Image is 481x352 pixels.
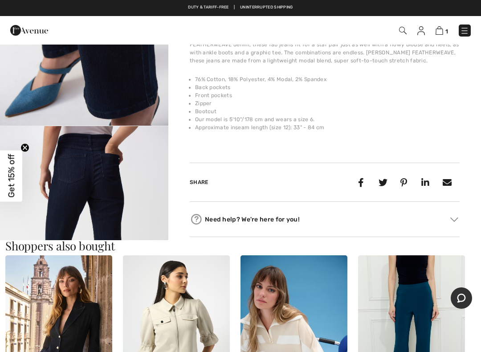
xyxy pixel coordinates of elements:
[195,91,460,99] li: Front pockets
[451,287,472,310] iframe: Opens a widget where you can chat to one of our agents
[195,107,460,115] li: Bootcut
[6,154,16,198] span: Get 15% off
[20,143,29,152] button: Close teaser
[436,25,448,36] a: 1
[195,115,460,123] li: Our model is 5'10"/178 cm and wears a size 6.
[190,179,208,185] span: Share
[399,27,407,34] img: Search
[417,26,425,35] img: My Info
[5,240,476,252] h3: Shoppers also bought
[195,75,460,83] li: 76% Cotton, 18% Polyester, 4% Modal, 2% Spandex
[188,5,293,9] a: Duty & tariff-free | Uninterrupted shipping
[460,26,469,35] img: Menu
[436,26,443,35] img: Shopping Bag
[195,123,460,131] li: Approximate inseam length (size 12): 33" - 84 cm
[195,99,460,107] li: Zipper
[10,21,48,39] img: 1ère Avenue
[450,217,458,222] img: Arrow2.svg
[195,83,460,91] li: Back pockets
[190,213,460,226] div: Need help? We're here for you!
[10,25,48,34] a: 1ère Avenue
[445,28,448,35] span: 1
